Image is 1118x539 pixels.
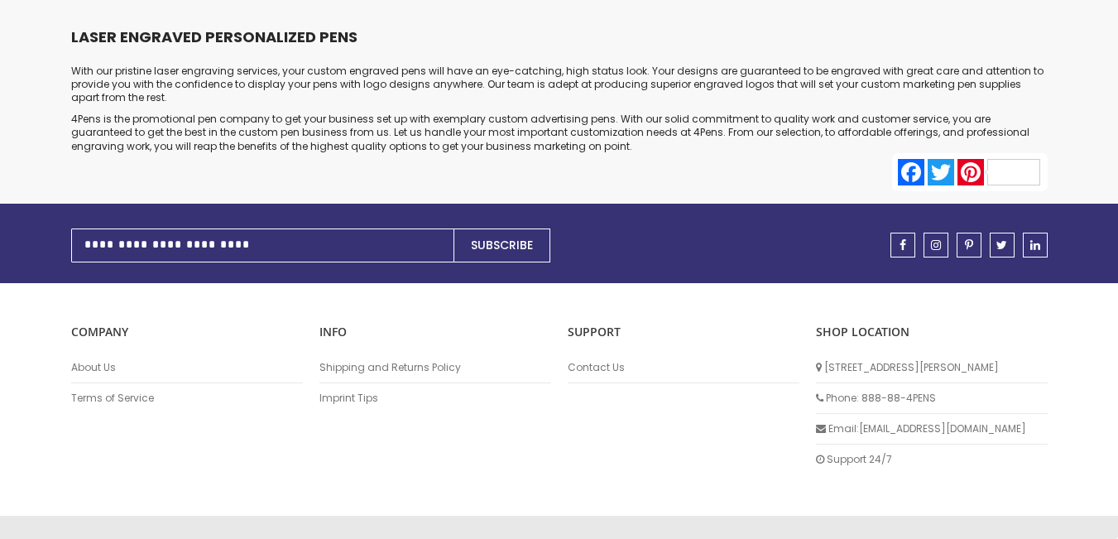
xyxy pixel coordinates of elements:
[71,325,303,340] p: COMPANY
[956,159,1042,185] a: Pinterest
[816,383,1048,414] li: Phone: 888-88-4PENS
[71,113,1048,153] p: 4Pens is the promotional pen company to get your business set up with exemplary custom advertisin...
[453,229,550,262] button: Subscribe
[900,239,906,251] span: facebook
[965,239,973,251] span: pinterest
[319,392,551,405] a: Imprint Tips
[568,361,799,374] a: Contact Us
[890,233,915,257] a: facebook
[71,26,357,47] strong: LASER ENGRAVED PERSONALIZED PENS
[319,361,551,374] a: Shipping and Returns Policy
[71,361,303,374] a: About Us
[957,233,981,257] a: pinterest
[71,65,1048,105] p: With our pristine laser engraving services, your custom engraved pens will have an eye-catching, ...
[568,325,799,340] p: Support
[816,414,1048,445] li: Email: [EMAIL_ADDRESS][DOMAIN_NAME]
[816,445,1048,474] li: Support 24/7
[931,239,941,251] span: instagram
[816,353,1048,383] li: [STREET_ADDRESS][PERSON_NAME]
[471,237,533,253] span: Subscribe
[319,325,551,340] p: INFO
[926,159,956,185] a: Twitter
[896,159,926,185] a: Facebook
[996,239,1007,251] span: twitter
[1030,239,1040,251] span: linkedin
[1023,233,1048,257] a: linkedin
[71,392,303,405] a: Terms of Service
[816,325,1048,340] p: SHOP LOCATION
[924,233,948,257] a: instagram
[990,233,1015,257] a: twitter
